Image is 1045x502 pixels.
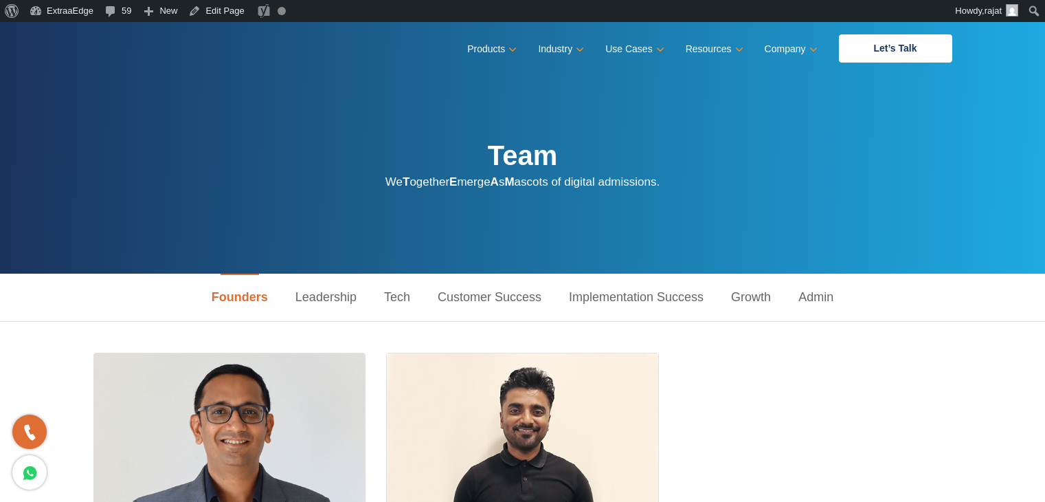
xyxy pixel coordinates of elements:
a: Admin [785,274,847,321]
p: We ogether merge s ascots of digital admissions. [385,172,660,192]
strong: Team [488,140,558,171]
strong: T [403,175,409,188]
a: Products [467,39,514,59]
span: rajat [985,6,1002,16]
a: Leadership [282,274,370,321]
a: Implementation Success [555,274,717,321]
a: Growth [717,274,785,321]
a: Tech [370,274,424,321]
a: Let’s Talk [839,34,952,63]
strong: A [491,175,499,188]
strong: M [504,175,514,188]
a: Company [765,39,815,59]
a: Resources [686,39,741,59]
strong: E [449,175,457,188]
a: Industry [538,39,581,59]
a: Customer Success [424,274,555,321]
a: Founders [198,274,282,321]
a: Use Cases [605,39,661,59]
